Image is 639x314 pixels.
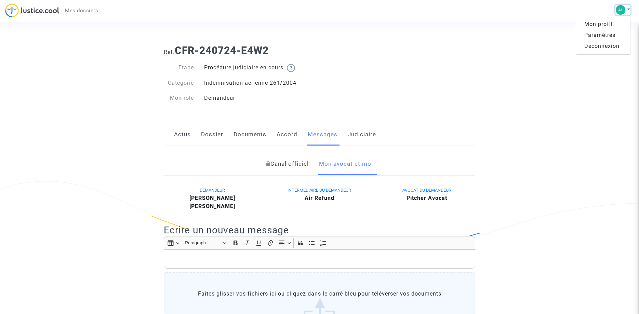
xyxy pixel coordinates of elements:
b: Air Refund [305,195,334,201]
div: Rich Text Editor, main [164,249,475,269]
span: Paragraph [185,239,221,247]
span: INTERMÉDIAIRE DU DEMANDEUR [288,188,351,193]
div: Indemnisation aérienne 261/2004 [199,79,320,87]
img: 767c4f65b5b8e947eccefcf70ff03a19 [616,5,625,15]
a: Documents [234,123,266,146]
span: Ref. [164,49,175,55]
span: Mes dossiers [65,8,98,14]
div: Catégorie [159,79,199,87]
div: Procédure judiciaire en cours [199,64,320,72]
div: Editor toolbar [164,236,475,249]
a: Messages [308,123,337,146]
b: CFR-240724-E4W2 [175,44,269,56]
h2: Ecrire un nouveau message [164,224,475,236]
button: Paragraph [182,238,229,248]
a: Paramètres [576,30,630,41]
a: Mon profil [576,19,630,30]
b: [PERSON_NAME] [189,195,235,201]
a: Mes dossiers [59,5,104,16]
b: [PERSON_NAME] [189,203,235,209]
a: Dossier [201,123,223,146]
a: Judiciaire [348,123,376,146]
div: Etape [159,64,199,72]
span: AVOCAT DU DEMANDEUR [402,188,451,193]
div: Mon rôle [159,94,199,102]
a: Mon avocat et moi [319,153,373,175]
a: Déconnexion [576,41,630,52]
a: Accord [277,123,297,146]
span: DEMANDEUR [200,188,225,193]
img: help.svg [287,64,295,72]
img: jc-logo.svg [5,3,59,17]
a: Actus [174,123,191,146]
div: Demandeur [199,94,320,102]
a: Canal officiel [266,153,309,175]
b: Pitcher Avocat [407,195,447,201]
